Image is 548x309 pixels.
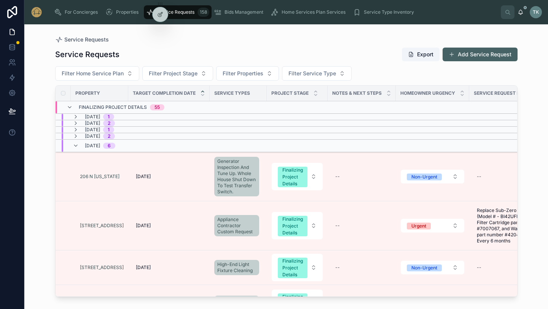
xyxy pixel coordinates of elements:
span: Service Requests [64,36,109,43]
div: 2 [108,120,110,126]
span: Service Types [214,90,250,96]
div: -- [477,174,481,180]
a: [DATE] [133,170,205,183]
div: 1 [108,114,110,120]
button: Select Button [272,254,323,281]
a: Properties [103,5,144,19]
div: 2 [108,133,110,139]
span: High-End Light Fixture Cleaning [217,261,256,274]
a: Appliance Contractor Custom Request [214,213,262,238]
span: Service Request Details [474,90,536,96]
a: Select Button [400,218,465,233]
a: -- [332,261,391,274]
div: Finalizing Project Details [282,258,303,278]
a: [STREET_ADDRESS] [80,223,124,229]
span: [DATE] [85,127,100,133]
button: Export [402,48,440,61]
span: Property [75,90,100,96]
span: Service Requests [157,9,194,15]
a: 206 N [US_STATE] [80,174,119,180]
a: Home Services Plan Services [269,5,351,19]
a: [STREET_ADDRESS] [80,264,124,271]
a: 206 N [US_STATE] [80,174,124,180]
span: [DATE] [85,133,100,139]
a: Service Type Inventory [351,5,419,19]
span: Finalizing Project Details [79,104,147,110]
a: Service Requests [55,36,109,43]
div: 6 [108,143,111,149]
span: Appliance Contractor Custom Request [217,217,256,235]
div: -- [335,223,340,229]
div: Non-Urgent [411,264,437,271]
div: 158 [198,8,209,17]
img: App logo [30,6,43,18]
span: [DATE] [136,223,151,229]
a: High-End Light Fixture Cleaning [214,260,259,275]
div: Finalizing Project Details [282,216,303,236]
span: Generator Inspection And Tune Up. Whole House Shut Down To Test Transfer Switch. [217,158,256,195]
div: Urgent [411,223,426,229]
div: -- [335,174,340,180]
div: 1 [108,127,110,133]
a: Bids Management [212,5,269,19]
a: -- [332,170,391,183]
span: Filter Service Type [288,70,336,77]
span: Bids Management [225,9,263,15]
button: Select Button [272,212,323,239]
button: Select Button [272,163,323,190]
button: Select Button [282,66,352,81]
div: scrollable content [49,4,501,21]
button: Select Button [401,219,464,233]
a: [DATE] [133,220,205,232]
a: -- [474,170,545,183]
a: Generator Inspection And Tune Up. Whole House Shut Down To Test Transfer Switch. [214,155,262,198]
a: Select Button [271,212,323,240]
h1: Service Requests [55,49,119,60]
span: Notes & Next Steps [332,90,382,96]
a: Appliance Contractor Custom Request [214,215,259,236]
span: Homeowner Urgency [400,90,455,96]
a: Select Button [400,169,465,184]
span: Replace Sub-Zero Fridge (Model # - BI42UFDID/0) Air Filter Cartridge part #7007067, and Water Fil... [477,207,542,244]
span: Properties [116,9,139,15]
span: TK [533,9,539,15]
span: Home Services Plan Services [282,9,346,15]
span: [DATE] [85,114,100,120]
div: Non-Urgent [411,174,437,180]
button: Select Button [401,170,464,183]
div: -- [335,264,340,271]
a: Select Button [400,260,465,275]
span: Target Completion Date [133,90,196,96]
a: -- [332,220,391,232]
span: Filter Home Service Plan [62,70,124,77]
span: Filter Project Stage [149,70,198,77]
span: For Concierges [65,9,98,15]
span: Project Stage [271,90,309,96]
a: High-End Light Fixture Cleaning [214,258,262,277]
span: [DATE] [136,264,151,271]
div: Finalizing Project Details [282,167,303,187]
a: [DATE] [133,261,205,274]
button: Select Button [216,66,279,81]
span: [DATE] [85,120,100,126]
span: Filter Properties [223,70,263,77]
span: [DATE] [85,143,100,149]
button: Select Button [55,66,139,81]
button: Select Button [401,261,464,274]
button: Select Button [142,66,213,81]
span: Service Type Inventory [364,9,414,15]
a: -- [474,261,545,274]
button: Add Service Request [443,48,518,61]
a: For Concierges [52,5,103,19]
a: Generator Inspection And Tune Up. Whole House Shut Down To Test Transfer Switch. [214,157,259,196]
span: [DATE] [136,174,151,180]
div: -- [477,264,481,271]
a: Replace Sub-Zero Fridge (Model # - BI42UFDID/0) Air Filter Cartridge part #7007067, and Water Fil... [474,204,545,247]
a: Select Button [271,162,323,191]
